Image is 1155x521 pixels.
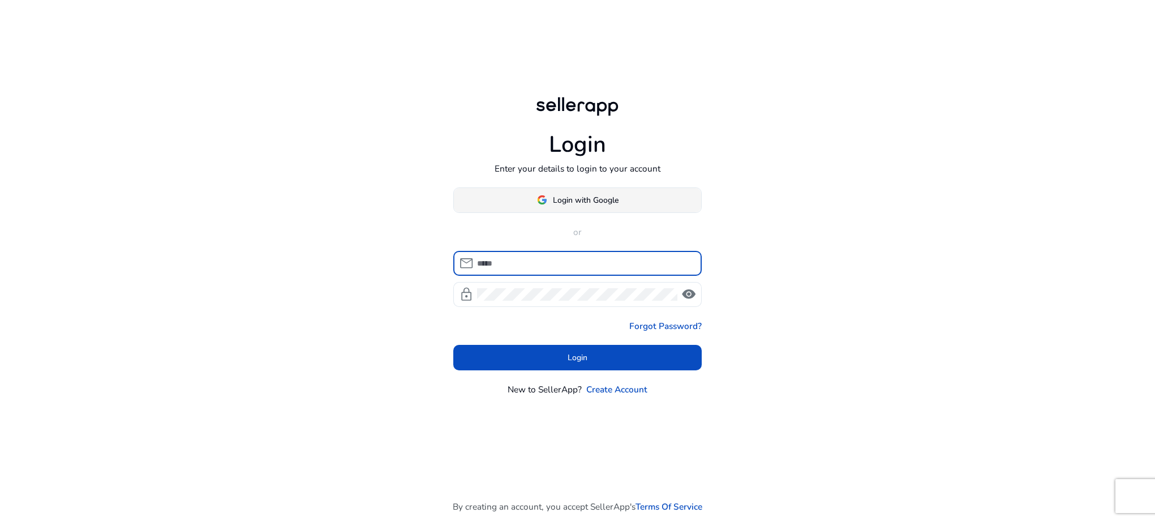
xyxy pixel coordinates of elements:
[459,256,474,271] span: mail
[537,195,547,205] img: google-logo.svg
[681,287,696,302] span: visibility
[453,345,702,370] button: Login
[629,319,702,332] a: Forgot Password?
[553,194,619,206] span: Login with Google
[453,187,702,213] button: Login with Google
[586,383,647,396] a: Create Account
[459,287,474,302] span: lock
[568,352,587,364] span: Login
[495,162,660,175] p: Enter your details to login to your account
[549,131,606,159] h1: Login
[453,225,702,238] p: or
[508,383,582,396] p: New to SellerApp?
[636,500,702,513] a: Terms Of Service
